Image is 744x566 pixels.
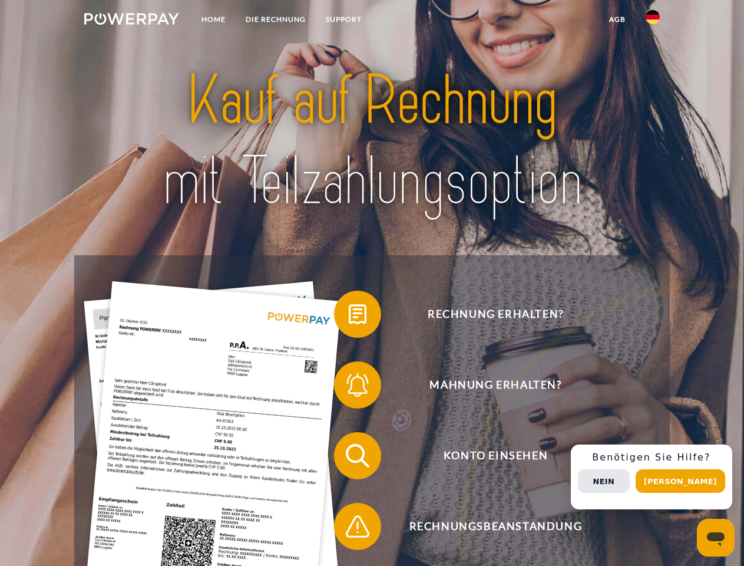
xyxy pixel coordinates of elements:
span: Konto einsehen [351,432,640,479]
button: Mahnung erhalten? [334,361,640,409]
span: Rechnungsbeanstandung [351,503,640,550]
span: Rechnung erhalten? [351,291,640,338]
a: agb [599,9,636,30]
h3: Benötigen Sie Hilfe? [578,452,725,463]
a: SUPPORT [316,9,372,30]
img: de [646,10,660,24]
img: qb_warning.svg [343,512,372,541]
img: qb_search.svg [343,441,372,470]
img: logo-powerpay-white.svg [84,13,179,25]
button: Konto einsehen [334,432,640,479]
button: Rechnungsbeanstandung [334,503,640,550]
button: Rechnung erhalten? [334,291,640,338]
a: DIE RECHNUNG [236,9,316,30]
button: Nein [578,469,630,493]
img: qb_bill.svg [343,300,372,329]
iframe: Schaltfläche zum Öffnen des Messaging-Fensters [697,519,735,557]
img: title-powerpay_de.svg [113,57,631,226]
span: Mahnung erhalten? [351,361,640,409]
a: Home [191,9,236,30]
img: qb_bell.svg [343,370,372,400]
div: Schnellhilfe [571,445,732,509]
button: [PERSON_NAME] [636,469,725,493]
